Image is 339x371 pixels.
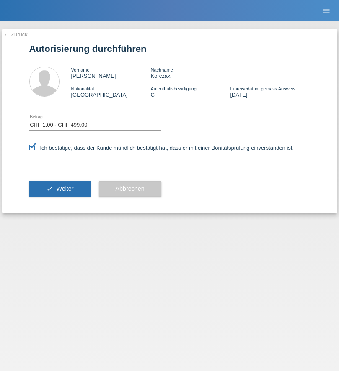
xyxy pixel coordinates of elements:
[150,67,230,79] div: Korczak
[29,181,91,197] button: check Weiter
[318,8,335,13] a: menu
[150,67,173,72] span: Nachname
[230,85,310,98] div: [DATE]
[322,7,331,15] i: menu
[230,86,295,91] span: Einreisedatum gemäss Ausweis
[29,145,294,151] label: Ich bestätige, dass der Kunde mündlich bestätigt hat, dass er mit einer Bonitätsprüfung einversta...
[29,43,310,54] h1: Autorisierung durchführen
[4,31,28,38] a: ← Zurück
[116,185,145,192] span: Abbrechen
[99,181,161,197] button: Abbrechen
[56,185,73,192] span: Weiter
[71,67,151,79] div: [PERSON_NAME]
[71,86,94,91] span: Nationalität
[71,85,151,98] div: [GEOGRAPHIC_DATA]
[46,185,53,192] i: check
[71,67,90,72] span: Vorname
[150,86,196,91] span: Aufenthaltsbewilligung
[150,85,230,98] div: C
